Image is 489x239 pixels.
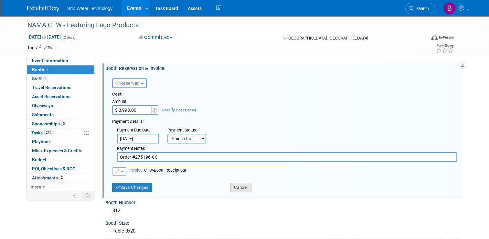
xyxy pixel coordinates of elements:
[439,35,454,40] div: In-Person
[167,127,211,134] div: Payment Status
[27,174,94,182] a: Attachments2
[32,139,51,144] span: Playbook
[431,35,438,40] img: Format-Inperson.png
[61,121,66,126] span: 5
[32,76,48,81] span: Staff
[405,3,435,14] a: Search
[110,226,457,236] div: Table 8x20
[32,148,82,153] span: Misc. Expenses & Credits
[27,44,55,51] td: Tags
[112,91,457,97] div: Cost:
[112,78,147,88] button: Reserved
[43,76,48,81] span: 4
[27,6,59,12] img: ExhibitDay
[27,56,94,65] a: Event Information
[110,206,457,216] div: 312
[59,175,64,180] span: 2
[27,129,94,137] a: Tasks27%
[32,103,53,108] span: Giveaways
[32,166,75,171] span: ROI, Objectives & ROO
[27,65,94,74] a: Booth
[27,155,94,164] a: Budget
[32,94,70,99] span: Asset Reservations
[27,183,94,191] a: more
[32,58,68,63] span: Event Information
[32,85,71,90] span: Travel Reservations
[32,121,66,126] span: Sponsorships
[105,63,462,72] div: Booth Reservation & Invoice:
[44,46,55,50] a: Edit
[117,127,158,134] div: Payment Due Date
[31,184,41,189] span: more
[67,6,112,11] span: Brio Water Technology
[391,34,454,43] div: Event Format
[27,92,94,101] a: Asset Reservations
[130,168,186,173] span: CTW-Booth Receipt.pdf
[136,34,175,41] button: Committed
[112,183,152,192] button: Save Changes
[105,218,462,226] div: Booth Size:
[70,191,81,200] td: Personalize Event Tab Strip
[32,175,64,180] span: Attachments
[81,191,94,200] td: Toggle Event Tabs
[27,110,94,119] a: Shipments
[27,165,94,173] a: ROI, Objectives & ROO
[112,117,457,125] div: Payment Details:
[41,34,47,40] span: to
[62,35,76,40] span: (2 days)
[287,36,368,40] span: [GEOGRAPHIC_DATA], [GEOGRAPHIC_DATA]
[27,101,94,110] a: Giveaways
[47,68,50,71] i: Booth reservation complete
[112,99,159,105] div: Amount
[44,130,53,135] span: 27%
[27,74,94,83] a: Staff4
[27,119,94,128] a: Sponsorships5
[32,157,47,162] span: Budget
[414,6,429,11] span: Search
[117,146,457,152] div: Payment Notes
[27,83,94,92] a: Travel Reservations
[230,183,251,192] button: Cancel
[436,44,453,48] div: Event Rating
[162,108,196,112] a: Specify Cost Center
[27,34,61,40] span: [DATE] [DATE]
[31,130,53,135] span: Tasks
[105,198,462,206] div: Booth Number:
[32,112,54,117] span: Shipments
[32,67,52,72] span: Booth
[27,146,94,155] a: Misc. Expenses & Credits
[27,137,94,146] a: Playbook
[115,81,140,86] span: Reserved
[130,168,144,173] span: Invoice:
[25,19,418,31] div: NAMA CTW - Featuring Lago Products
[443,2,456,15] img: Brandye Gahagan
